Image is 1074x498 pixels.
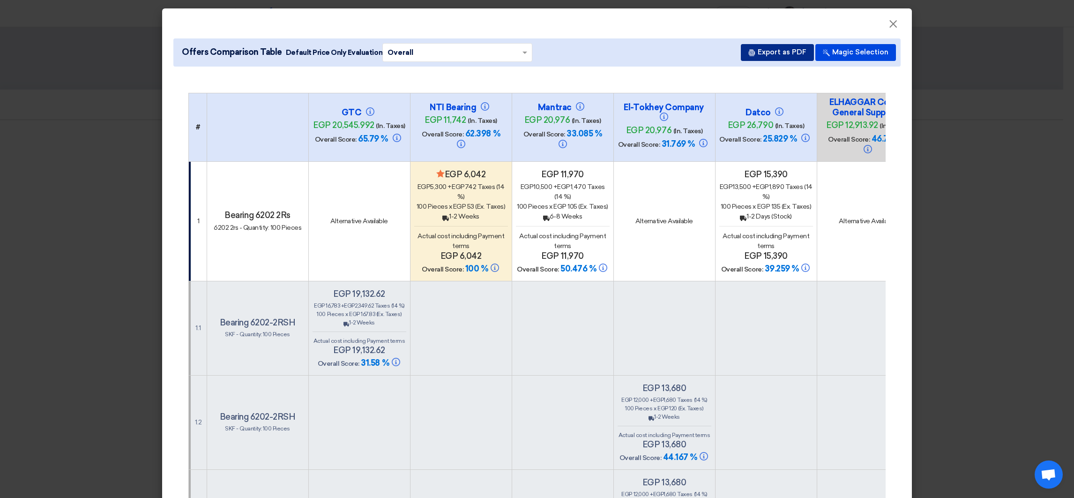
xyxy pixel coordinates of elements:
[719,169,813,180] h4: egp 15,390
[517,203,527,211] span: 100
[763,134,797,144] span: 25.829 %
[821,216,915,226] div: Alternative Available
[418,183,431,191] span: egp
[465,128,500,139] span: 62.398 %
[815,44,896,61] button: Magic Selection
[626,125,671,136] span: egp 20,976
[313,107,406,118] h4: GTC
[719,136,761,143] span: Overall Score:
[618,477,711,488] h4: egp 13,680
[376,311,402,317] span: (Ex. Taxes)
[765,264,799,274] span: 39.259 %
[519,232,606,250] span: Actual cost including Payment terms
[719,251,813,261] h4: egp 15,390
[719,211,813,221] div: 1-2 Days (Stock)
[756,183,769,191] span: egp
[414,169,508,180] h4: egp 6,042
[720,183,733,191] span: egp
[189,375,207,469] td: 1.2
[317,311,326,317] span: 100
[775,122,805,130] span: (In. Taxes)
[728,120,773,130] span: egp 26,790
[881,15,905,34] button: Close
[417,203,427,211] span: 100
[189,281,207,375] td: 1.1
[625,405,634,412] span: 100
[314,302,325,309] span: egp
[414,211,508,221] div: 1-2 Weeks
[211,317,305,328] h4: Bearing 6202-2RSH
[621,491,632,498] span: egp
[318,360,359,368] span: Overall Score:
[453,203,474,211] span: egp 53
[422,130,463,138] span: Overall Score:
[719,107,813,118] h4: Datco
[618,141,660,149] span: Overall Score:
[621,397,632,403] span: egp
[189,161,207,281] td: 1
[425,115,466,125] span: egp 11,742
[880,122,909,130] span: (In. Taxes)
[618,102,711,123] h4: El-Tokhey Company
[618,383,711,393] h4: egp 13,680
[428,203,452,211] span: Pieces x
[826,120,878,130] span: egp 12,913.92
[182,46,282,59] span: Offers Comparison Table
[719,182,813,202] div: 13,500 + 1,890 Taxes (14 %)
[327,311,348,317] span: Pieces x
[678,405,703,412] span: (Ex. Taxes)
[516,211,610,221] div: 6-8 Weeks
[516,182,610,202] div: 10,500 + 1,470 Taxes (14 %)
[517,265,559,273] span: Overall Score:
[344,302,355,309] span: egp
[313,338,405,344] span: Actual cost including Payment terms
[225,425,290,432] span: SKF - Quantity: 100 Pieces
[1035,460,1063,489] div: Open chat
[662,139,695,149] span: 31.769 %
[618,413,711,421] div: 1-2 Weeks
[888,17,898,36] span: ×
[422,265,463,273] span: Overall Score:
[313,302,406,310] div: 16,783 + 2,349.62 Taxes (14 %)
[358,134,388,144] span: 65.79 %
[635,405,656,412] span: Pieces x
[528,203,552,211] span: Pieces x
[349,311,375,317] span: egp 167.83
[757,203,781,211] span: egp 135
[653,491,664,498] span: egp
[618,216,711,226] div: Alternative Available
[673,127,703,135] span: (In. Taxes)
[313,345,406,355] h4: egp 19,132.62
[414,102,508,113] h4: NTI Bearing
[828,136,870,143] span: Overall Score:
[376,122,405,130] span: (In. Taxes)
[618,396,711,404] div: 12,000 + 1,680 Taxes (14 %)
[560,264,596,274] span: 50.476 %
[414,182,508,202] div: 5,300 + 742 Taxes (14 %)
[553,203,577,211] span: egp 105
[189,93,207,161] th: #
[475,203,505,211] span: (Ex. Taxes)
[524,115,570,125] span: egp 20,976
[557,183,570,191] span: egp
[516,169,610,180] h4: egp 11,970
[313,318,406,327] div: 1-2 Weeks
[578,203,608,211] span: (Ex. Taxes)
[361,358,401,368] span: 31.58 %
[315,136,357,143] span: Overall Score:
[723,232,809,250] span: Actual cost including Payment terms
[418,232,504,250] span: Actual cost including Payment terms
[225,331,290,338] span: SKF - Quantity: 100 Pieces
[872,134,907,144] span: 46.787 %
[741,44,814,61] button: Export as PDF
[653,397,664,403] span: egp
[782,203,812,211] span: (Ex. Taxes)
[521,183,534,191] span: egp
[211,412,305,422] h4: Bearing 6202-2RSH
[452,183,465,191] span: egp
[214,224,301,232] span: 6202 2rs - Quantity: 100 Pieces
[523,130,565,138] span: Overall Score:
[721,265,763,273] span: Overall Score:
[313,289,406,299] h4: egp 19,132.62
[567,128,602,139] span: 33.085 %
